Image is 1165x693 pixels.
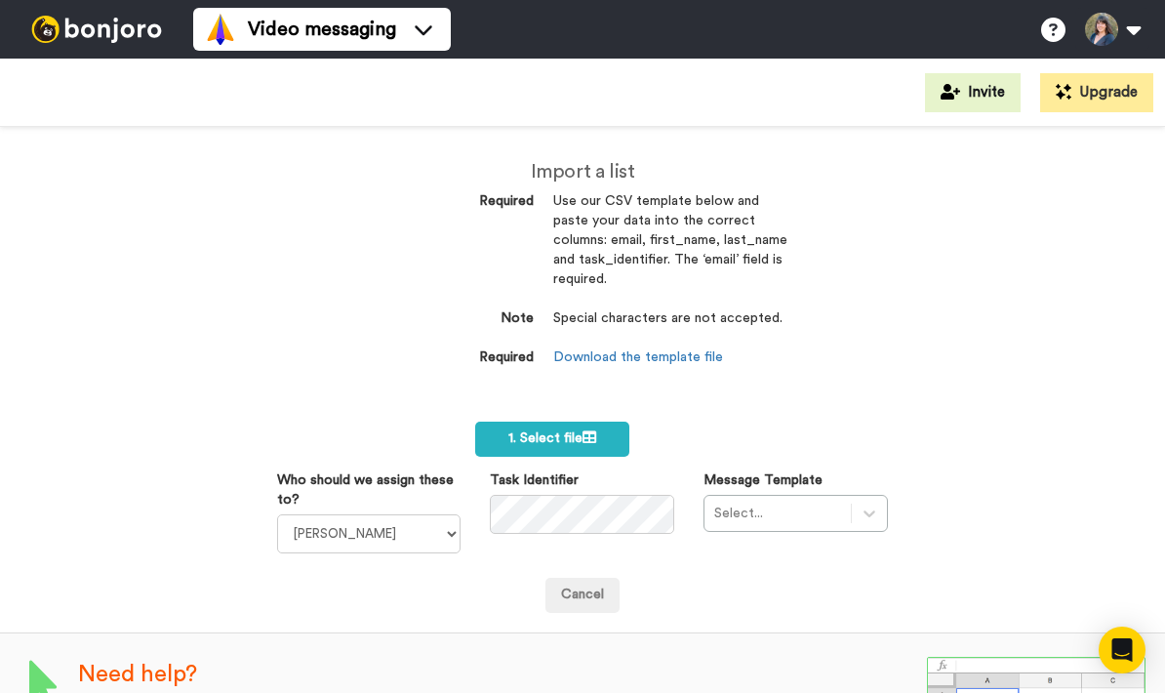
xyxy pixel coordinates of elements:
[378,309,534,329] dt: Note
[553,309,787,348] dd: Special characters are not accepted.
[1099,627,1145,673] div: Open Intercom Messenger
[553,350,723,364] a: Download the template file
[553,192,787,309] dd: Use our CSV template below and paste your data into the correct columns: email, first_name, last_...
[248,16,396,43] span: Video messaging
[925,73,1021,112] button: Invite
[703,470,823,490] label: Message Template
[378,192,534,212] dt: Required
[78,658,927,691] div: Need help?
[490,470,579,490] label: Task Identifier
[205,14,236,45] img: vm-color.svg
[1040,73,1153,112] button: Upgrade
[378,161,787,183] h2: Import a list
[378,348,534,368] dt: Required
[277,470,462,510] label: Who should we assign these to?
[545,578,620,613] a: Cancel
[23,16,170,43] img: bj-logo-header-white.svg
[508,431,596,445] span: 1. Select file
